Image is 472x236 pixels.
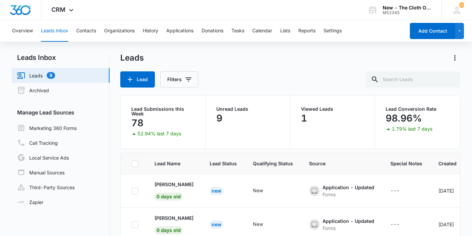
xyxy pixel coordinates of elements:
[104,20,135,42] button: Organizations
[390,221,399,229] div: ---
[438,160,457,167] span: Created
[253,221,263,228] div: New
[449,53,460,63] button: Actions
[210,222,223,227] a: New
[253,187,275,195] div: - - Select to Edit Field
[323,184,374,191] div: Application - Updated
[459,2,464,8] div: notifications count
[166,20,194,42] button: Applications
[155,181,194,188] p: [PERSON_NAME]
[323,217,374,225] div: Application - Updated
[324,20,342,42] button: Settings
[216,113,222,124] p: 9
[137,131,181,136] p: 52.94% last 7 days
[17,168,65,176] a: Manual Sources
[301,113,307,124] p: 1
[438,221,457,228] div: [DATE]
[231,20,244,42] button: Tasks
[210,188,223,194] a: New
[41,20,68,42] button: Leads Inbox
[12,20,33,42] button: Overview
[301,107,364,111] p: Viewed Leads
[253,160,293,167] span: Qualifying Status
[253,187,263,194] div: New
[155,214,194,233] a: [PERSON_NAME]0 days old
[410,23,455,39] button: Add Contact
[120,71,155,88] button: Lead
[160,71,198,88] button: Filters
[131,117,143,128] p: 78
[202,20,223,42] button: Donations
[392,127,432,131] p: 1.79% last 7 days
[252,20,272,42] button: Calendar
[216,107,279,111] p: Unread Leads
[17,154,69,162] a: Local Service Ads
[76,20,96,42] button: Contacts
[17,71,55,79] a: Leads9
[210,160,237,167] span: Lead Status
[17,183,75,191] a: Third-Party Sources
[386,113,422,124] p: 98.96%
[131,107,194,116] p: Lead Submissions this Week
[210,187,223,195] div: New
[17,139,58,147] a: Call Tracking
[390,187,399,195] div: ---
[12,108,110,116] h3: Manage Lead Sources
[366,71,460,88] input: Search Leads
[323,225,374,232] div: Forms
[390,160,422,167] span: Special Notes
[155,193,183,201] span: 0 days old
[309,160,374,167] span: Source
[155,226,183,234] span: 0 days old
[390,221,412,229] div: - - Select to Edit Field
[390,187,412,195] div: - - Select to Edit Field
[51,6,66,13] span: CRM
[459,2,464,8] span: 220
[17,86,49,94] a: Archived
[383,5,432,10] div: account name
[155,160,194,167] span: Lead Name
[438,187,457,194] div: [DATE]
[280,20,290,42] button: Lists
[253,221,275,229] div: - - Select to Edit Field
[386,107,449,111] p: Lead Conversion Rate
[155,181,194,199] a: [PERSON_NAME]0 days old
[143,20,158,42] button: History
[17,199,43,206] a: Zapier
[12,53,110,63] h2: Leads Inbox
[155,214,194,222] p: [PERSON_NAME]
[17,124,77,132] a: Marketing 360 Forms
[298,20,315,42] button: Reports
[323,191,374,198] div: Forms
[210,221,223,229] div: New
[383,10,432,15] div: account id
[120,53,144,63] h1: Leads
